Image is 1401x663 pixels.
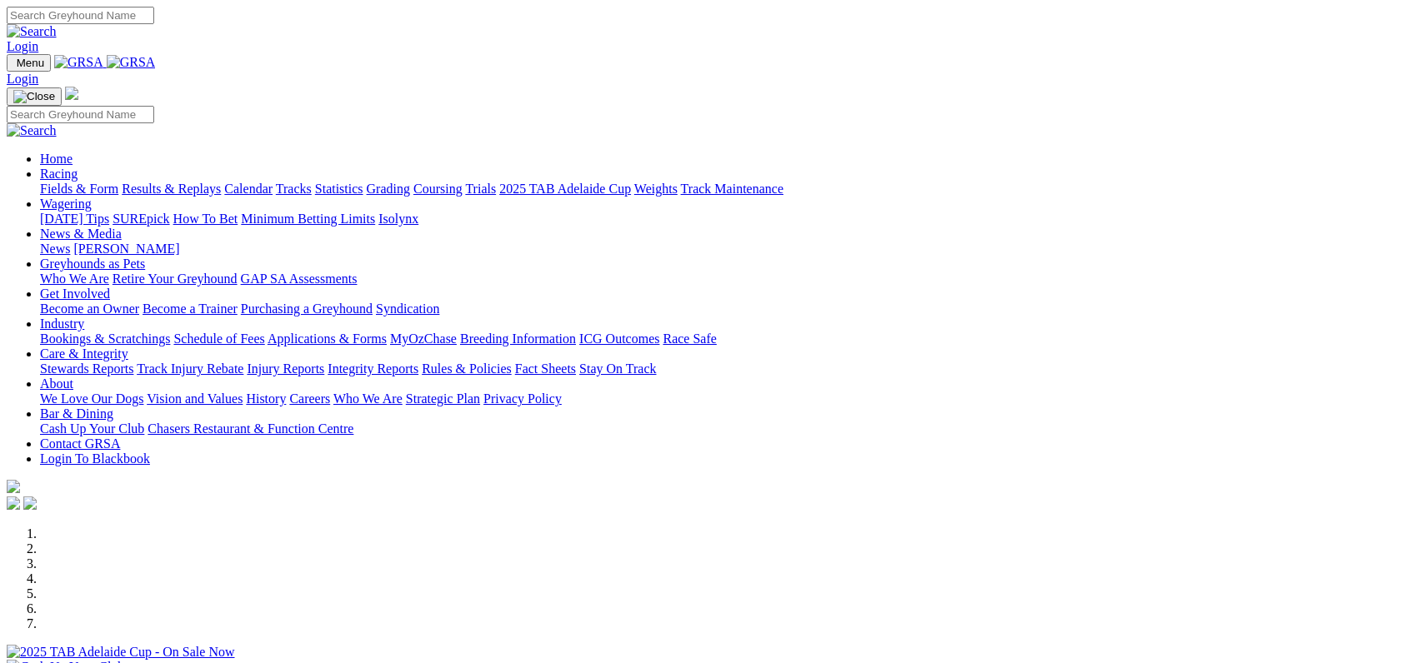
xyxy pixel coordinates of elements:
[40,421,1394,436] div: Bar & Dining
[315,182,363,196] a: Statistics
[40,242,70,256] a: News
[40,361,133,376] a: Stewards Reports
[579,331,659,346] a: ICG Outcomes
[40,421,144,436] a: Cash Up Your Club
[40,242,1394,257] div: News & Media
[460,331,576,346] a: Breeding Information
[143,302,238,316] a: Become a Trainer
[40,317,84,331] a: Industry
[7,7,154,24] input: Search
[499,182,631,196] a: 2025 TAB Adelaide Cup
[406,391,480,406] a: Strategic Plan
[113,212,169,226] a: SUREpick
[65,87,78,100] img: logo-grsa-white.png
[40,361,1394,376] div: Care & Integrity
[23,496,37,510] img: twitter.svg
[289,391,330,406] a: Careers
[40,331,1394,346] div: Industry
[483,391,562,406] a: Privacy Policy
[54,55,103,70] img: GRSA
[40,302,139,316] a: Become an Owner
[40,212,1394,227] div: Wagering
[7,72,38,86] a: Login
[40,451,150,466] a: Login To Blackbook
[333,391,403,406] a: Who We Are
[681,182,783,196] a: Track Maintenance
[147,391,243,406] a: Vision and Values
[40,436,120,451] a: Contact GRSA
[378,212,418,226] a: Isolynx
[173,331,264,346] a: Schedule of Fees
[328,361,418,376] a: Integrity Reports
[73,242,179,256] a: [PERSON_NAME]
[579,361,656,376] a: Stay On Track
[148,421,353,436] a: Chasers Restaurant & Function Centre
[40,331,170,346] a: Bookings & Scratchings
[173,212,238,226] a: How To Bet
[413,182,463,196] a: Coursing
[7,496,20,510] img: facebook.svg
[40,212,109,226] a: [DATE] Tips
[7,39,38,53] a: Login
[40,272,1394,287] div: Greyhounds as Pets
[107,55,156,70] img: GRSA
[515,361,576,376] a: Fact Sheets
[390,331,457,346] a: MyOzChase
[7,106,154,123] input: Search
[40,287,110,301] a: Get Involved
[663,331,716,346] a: Race Safe
[7,480,20,493] img: logo-grsa-white.png
[376,302,439,316] a: Syndication
[40,152,73,166] a: Home
[224,182,273,196] a: Calendar
[241,272,358,286] a: GAP SA Assessments
[40,391,1394,406] div: About
[40,167,78,181] a: Racing
[276,182,312,196] a: Tracks
[465,182,496,196] a: Trials
[40,197,92,211] a: Wagering
[40,391,143,406] a: We Love Our Dogs
[247,361,324,376] a: Injury Reports
[40,406,113,421] a: Bar & Dining
[40,272,109,286] a: Who We Are
[241,302,373,316] a: Purchasing a Greyhound
[17,57,44,69] span: Menu
[367,182,410,196] a: Grading
[7,24,57,39] img: Search
[40,227,122,241] a: News & Media
[241,212,375,226] a: Minimum Betting Limits
[40,346,128,361] a: Care & Integrity
[40,257,145,271] a: Greyhounds as Pets
[268,331,387,346] a: Applications & Forms
[7,645,235,660] img: 2025 TAB Adelaide Cup - On Sale Now
[634,182,678,196] a: Weights
[40,182,118,196] a: Fields & Form
[137,361,243,376] a: Track Injury Rebate
[40,182,1394,197] div: Racing
[7,87,62,106] button: Toggle navigation
[246,391,286,406] a: History
[7,54,51,72] button: Toggle navigation
[122,182,221,196] a: Results & Replays
[422,361,512,376] a: Rules & Policies
[40,302,1394,317] div: Get Involved
[113,272,238,286] a: Retire Your Greyhound
[40,376,73,391] a: About
[7,123,57,138] img: Search
[13,90,55,103] img: Close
